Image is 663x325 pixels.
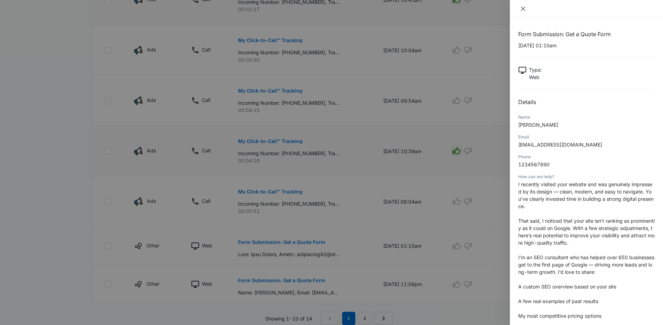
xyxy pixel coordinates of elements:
span: A custom SEO overview based on your site [518,284,616,290]
span: [PERSON_NAME] [518,122,558,128]
span: My most competitive pricing options [518,313,601,319]
span: close [520,6,526,11]
span: 1234567890 [518,161,550,167]
div: Name [518,114,655,120]
h1: Form Submission: Get a Quote Form [518,30,655,38]
span: I’m an SEO consultant who has helped over 650 businesses get to the first page of Google — drivin... [518,254,654,275]
span: A few real examples of past results [518,298,598,304]
span: That said, I noticed that your site isn’t ranking as prominently as it could on Google. With a fe... [518,218,655,246]
p: [DATE] 01:10am [518,42,655,49]
div: Phone [518,154,655,160]
div: How can we help? [518,174,655,180]
p: Type : [529,66,542,73]
p: Web [529,73,542,81]
h2: Details [518,98,655,106]
button: Close [518,6,528,12]
div: Email [518,134,655,140]
span: I recently visited your website and was genuinely impressed by its design — clean, modern, and ea... [518,181,654,209]
span: [EMAIL_ADDRESS][DOMAIN_NAME] [518,142,602,148]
